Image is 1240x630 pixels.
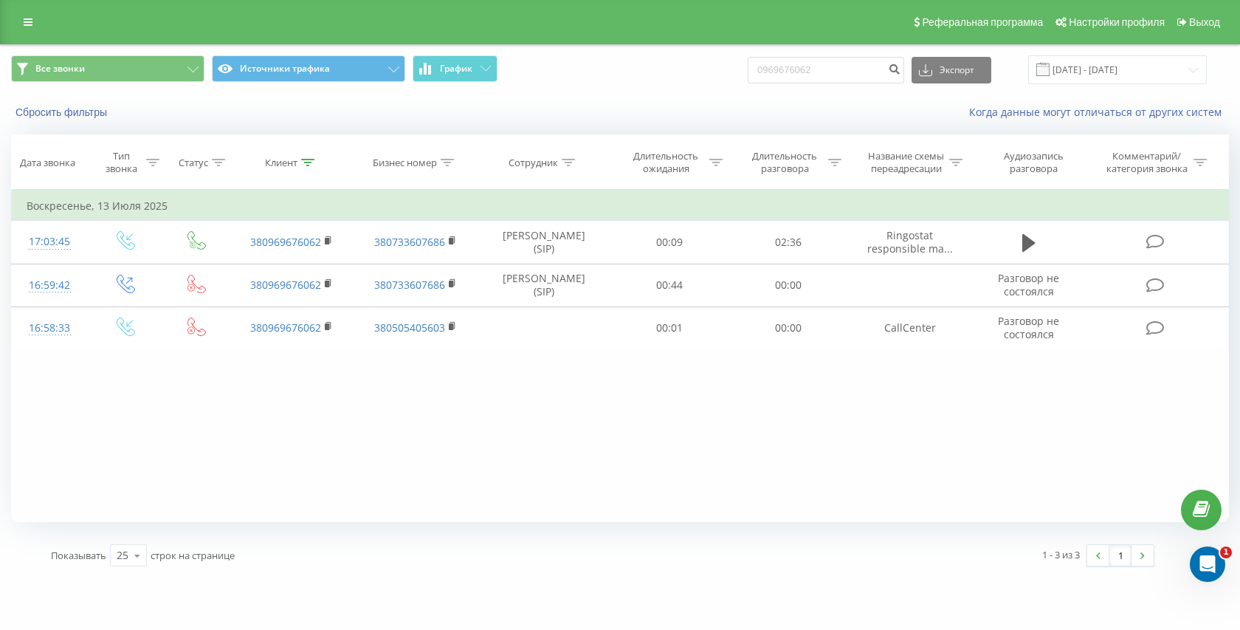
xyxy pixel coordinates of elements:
span: Настройки профиля [1069,16,1165,28]
button: Источники трафика [212,55,405,82]
span: Выход [1189,16,1220,28]
input: Поиск по номеру [748,57,904,83]
a: 380505405603 [374,321,445,335]
div: Название схемы переадресации [867,150,945,175]
button: Все звонки [11,55,204,82]
span: Разговор не состоялся [998,271,1059,298]
div: 25 [117,548,128,563]
button: График [413,55,497,82]
span: строк на странице [151,549,235,562]
button: Экспорт [912,57,991,83]
span: Ringostat responsible ma... [867,228,953,256]
td: 00:09 [610,221,729,264]
span: Реферальная программа [922,16,1043,28]
div: 16:58:33 [27,314,73,343]
a: Когда данные могут отличаться от других систем [969,105,1229,119]
div: Клиент [265,157,297,169]
td: 00:00 [729,264,848,307]
div: Тип звонка [100,150,142,175]
td: CallCenter [848,307,971,349]
div: Длительность ожидания [627,150,706,175]
iframe: Intercom live chat [1190,547,1225,582]
span: Все звонки [35,63,85,75]
div: Сотрудник [509,157,558,169]
span: Показывать [51,549,106,562]
div: Бизнес номер [373,157,437,169]
button: Сбросить фильтры [11,106,114,119]
div: Комментарий/категория звонка [1103,150,1190,175]
div: Аудиозапись разговора [985,150,1081,175]
td: [PERSON_NAME] (SIP) [478,264,610,307]
td: [PERSON_NAME] (SIP) [478,221,610,264]
td: 00:44 [610,264,729,307]
div: Длительность разговора [745,150,824,175]
td: 00:01 [610,307,729,349]
td: 02:36 [729,221,848,264]
a: 380969676062 [250,235,321,249]
td: Воскресенье, 13 Июля 2025 [12,191,1229,221]
div: Дата звонка [20,157,75,169]
a: 1 [1109,545,1131,566]
a: 380733607686 [374,278,445,292]
a: 380969676062 [250,278,321,292]
a: 380969676062 [250,321,321,335]
div: 16:59:42 [27,271,73,300]
span: 1 [1220,547,1232,558]
td: 00:00 [729,307,848,349]
div: 1 - 3 из 3 [1042,547,1080,562]
div: 17:03:45 [27,227,73,256]
a: 380733607686 [374,235,445,249]
div: Статус [179,157,208,169]
span: График [440,64,472,74]
span: Разговор не состоялся [998,314,1059,341]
